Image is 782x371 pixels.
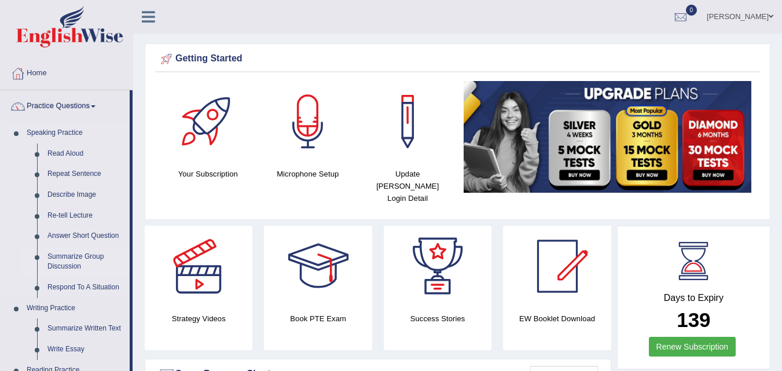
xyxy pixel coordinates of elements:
[42,277,130,298] a: Respond To A Situation
[686,5,697,16] span: 0
[503,313,611,325] h4: EW Booklet Download
[42,144,130,164] a: Read Aloud
[630,293,757,303] h4: Days to Expiry
[384,313,491,325] h4: Success Stories
[264,168,353,180] h4: Microphone Setup
[42,339,130,360] a: Write Essay
[42,226,130,247] a: Answer Short Question
[464,81,752,193] img: small5.jpg
[649,337,736,357] a: Renew Subscription
[364,168,452,204] h4: Update [PERSON_NAME] Login Detail
[42,318,130,339] a: Summarize Written Text
[677,308,710,331] b: 139
[145,313,252,325] h4: Strategy Videos
[164,168,252,180] h4: Your Subscription
[21,298,130,319] a: Writing Practice
[42,164,130,185] a: Repeat Sentence
[42,205,130,226] a: Re-tell Lecture
[158,50,757,68] div: Getting Started
[21,123,130,144] a: Speaking Practice
[42,185,130,205] a: Describe Image
[1,90,130,119] a: Practice Questions
[264,313,372,325] h4: Book PTE Exam
[1,57,133,86] a: Home
[42,247,130,277] a: Summarize Group Discussion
